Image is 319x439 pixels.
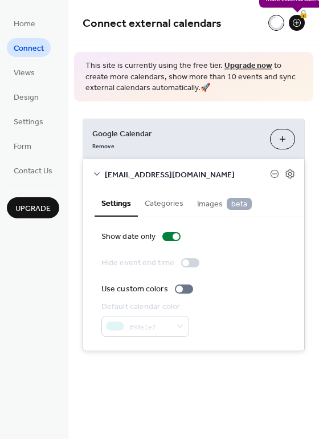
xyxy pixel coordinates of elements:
[105,169,270,181] span: [EMAIL_ADDRESS][DOMAIN_NAME]
[85,60,302,94] span: This site is currently using the free tier. to create more calendars, show more than 10 events an...
[101,301,187,313] div: Default calendar color
[95,189,138,217] button: Settings
[101,283,168,295] div: Use custom colors
[92,128,261,140] span: Google Calendar
[227,198,252,210] span: beta
[7,38,51,57] a: Connect
[7,161,59,180] a: Contact Us
[7,136,38,155] a: Form
[14,141,31,153] span: Form
[15,203,51,215] span: Upgrade
[7,112,50,131] a: Settings
[138,189,190,216] button: Categories
[14,165,52,177] span: Contact Us
[101,257,174,269] div: Hide event end time
[14,43,44,55] span: Connect
[101,231,156,243] div: Show date only
[7,14,42,32] a: Home
[14,116,43,128] span: Settings
[92,142,114,150] span: Remove
[83,13,222,35] span: Connect external calendars
[14,67,35,79] span: Views
[190,189,259,216] button: Images beta
[7,87,46,106] a: Design
[197,198,252,210] span: Images
[14,92,39,104] span: Design
[7,63,42,82] a: Views
[224,58,272,74] a: Upgrade now
[7,197,59,218] button: Upgrade
[14,18,35,30] span: Home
